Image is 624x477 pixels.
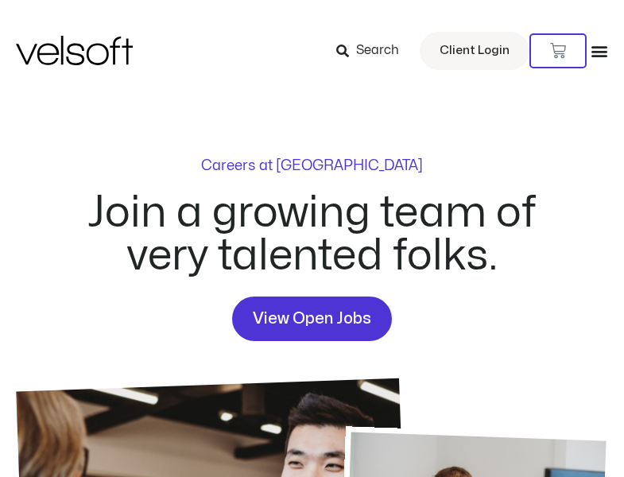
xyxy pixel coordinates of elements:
[232,297,392,341] a: View Open Jobs
[69,192,556,277] h2: Join a growing team of very talented folks.
[336,37,410,64] a: Search
[440,41,510,61] span: Client Login
[591,42,608,60] div: Menu Toggle
[253,306,371,332] span: View Open Jobs
[356,41,399,61] span: Search
[16,36,133,65] img: Velsoft Training Materials
[201,159,423,173] p: Careers at [GEOGRAPHIC_DATA]
[420,32,529,70] a: Client Login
